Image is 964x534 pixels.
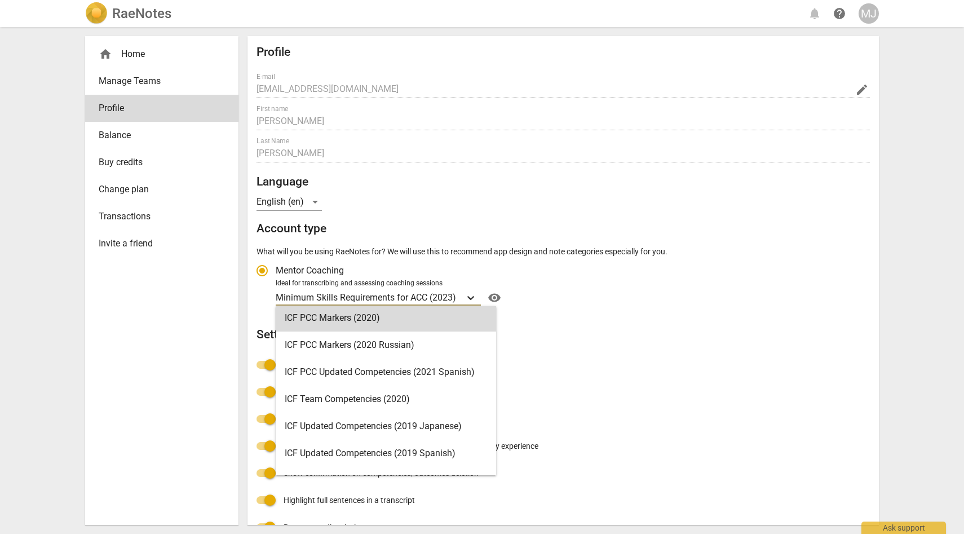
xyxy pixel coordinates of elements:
input: Ideal for transcribing and assessing coaching sessionsMinimum Skills Requirements for ACC (2023)Help [457,292,459,303]
h2: Language [257,175,870,189]
div: Home [85,41,238,68]
a: Buy credits [85,149,238,176]
span: Manage Teams [99,74,216,88]
button: Help [485,289,503,307]
p: What will you be using RaeNotes for? We will use this to recommend app design and note categories... [257,246,870,258]
span: Balance [99,129,216,142]
span: Buy credits [99,156,216,169]
div: Ideal for transcribing and assessing coaching sessions [276,279,866,289]
div: Ask support [861,522,946,534]
div: Account type [257,257,870,307]
a: Manage Teams [85,68,238,95]
div: ICF PCC Updated Competencies (2021 Spanish) [276,359,496,386]
div: ICF PCC Markers (2020 Russian) [276,332,496,359]
label: E-mail [257,73,275,80]
div: ICF PCC Markers (2020) [276,304,496,332]
a: Invite a friend [85,230,238,257]
a: Balance [85,122,238,149]
span: Change plan [99,183,216,196]
div: ICF Updated Core Competencies (2019) [276,467,496,494]
div: Home [99,47,216,61]
span: help [833,7,846,20]
h2: Settings [257,328,870,342]
a: Profile [85,95,238,122]
a: LogoRaeNotes [85,2,171,25]
h2: Account type [257,222,870,236]
span: Highlight full sentences in a transcript [284,495,415,506]
button: MJ [859,3,879,24]
span: edit [855,83,869,96]
span: home [99,47,112,61]
div: English (en) [257,193,322,211]
button: Change Email [854,82,870,98]
h2: RaeNotes [112,6,171,21]
div: ICF Updated Competencies (2019 Spanish) [276,440,496,467]
label: Last Name [257,138,289,144]
span: Mentor Coaching [276,264,344,277]
label: First name [257,105,288,112]
h2: Profile [257,45,870,59]
a: Transactions [85,203,238,230]
span: Profile [99,101,216,115]
a: Help [829,3,850,24]
a: Change plan [85,176,238,203]
img: Logo [85,2,108,25]
div: ICF Team Competencies (2020) [276,386,496,413]
span: Transactions [99,210,216,223]
p: Minimum Skills Requirements for ACC (2023) [276,291,456,304]
a: Help [481,289,503,307]
div: ICF Updated Competencies (2019 Japanese) [276,413,496,440]
span: visibility [485,291,503,304]
span: Pause recording during assessment [284,522,409,533]
span: Invite a friend [99,237,216,250]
